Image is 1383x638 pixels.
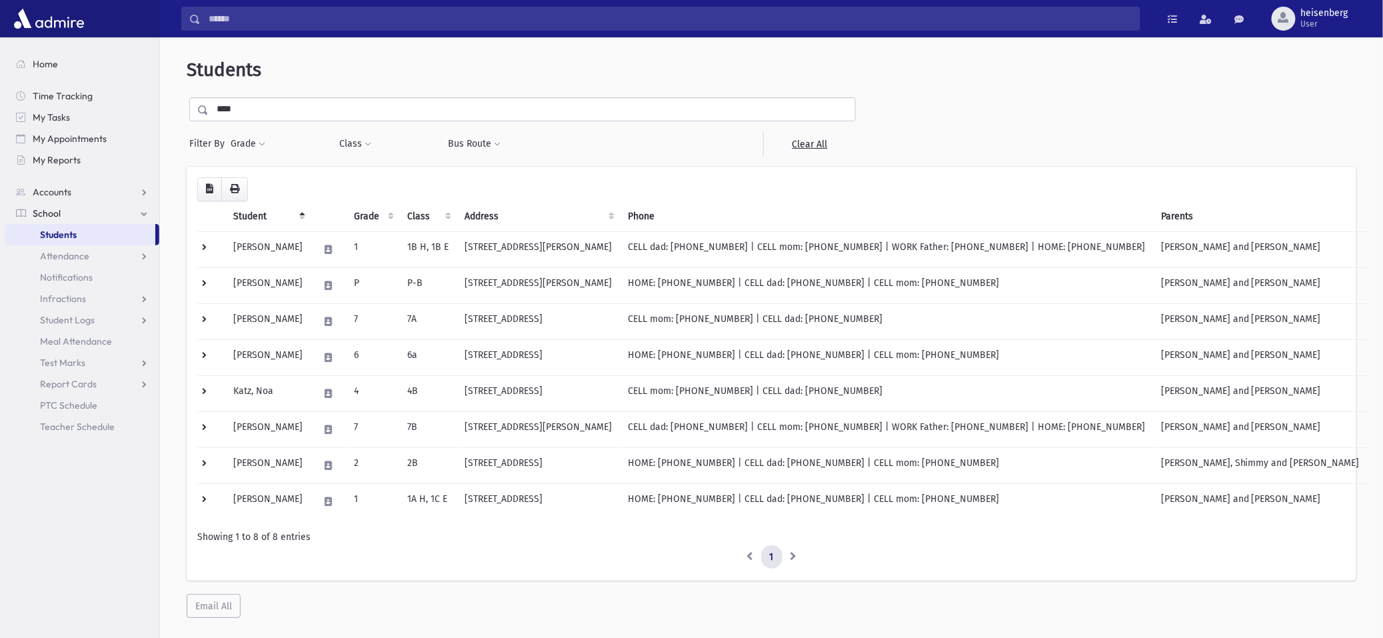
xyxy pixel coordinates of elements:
a: Time Tracking [5,85,159,107]
span: School [33,207,61,219]
td: P-B [399,267,457,303]
td: 6a [399,339,457,375]
td: 2 [346,447,399,483]
span: My Reports [33,154,81,166]
td: 4B [399,375,457,411]
a: My Tasks [5,107,159,128]
td: [PERSON_NAME] and [PERSON_NAME] [1153,231,1368,267]
td: [STREET_ADDRESS] [457,339,620,375]
span: Infractions [40,293,86,305]
span: heisenberg [1301,8,1348,19]
td: [STREET_ADDRESS][PERSON_NAME] [457,267,620,303]
button: Print [221,177,248,201]
a: PTC Schedule [5,395,159,416]
a: Infractions [5,288,159,309]
span: Filter By [189,137,230,151]
th: Class: activate to sort column ascending [399,201,457,232]
span: User [1301,19,1348,29]
td: 1 [346,231,399,267]
td: HOME: [PHONE_NUMBER] | CELL dad: [PHONE_NUMBER] | CELL mom: [PHONE_NUMBER] [620,267,1153,303]
a: Attendance [5,245,159,267]
td: [STREET_ADDRESS][PERSON_NAME] [457,231,620,267]
button: CSV [197,177,222,201]
td: [PERSON_NAME] and [PERSON_NAME] [1153,483,1368,519]
td: 1A H, 1C E [399,483,457,519]
td: [STREET_ADDRESS] [457,447,620,483]
td: [PERSON_NAME] [225,267,311,303]
td: [PERSON_NAME] [225,339,311,375]
th: Phone [620,201,1153,232]
span: Time Tracking [33,90,93,102]
td: [PERSON_NAME] [225,483,311,519]
a: Test Marks [5,352,159,373]
span: Teacher Schedule [40,421,115,433]
td: [STREET_ADDRESS] [457,375,620,411]
button: Grade [230,132,266,156]
button: Email All [187,594,241,618]
td: HOME: [PHONE_NUMBER] | CELL dad: [PHONE_NUMBER] | CELL mom: [PHONE_NUMBER] [620,447,1153,483]
td: 6 [346,339,399,375]
td: 4 [346,375,399,411]
td: [PERSON_NAME], Shimmy and [PERSON_NAME] [1153,447,1368,483]
td: [PERSON_NAME] [225,411,311,447]
th: Student: activate to sort column descending [225,201,311,232]
th: Grade: activate to sort column ascending [346,201,399,232]
td: HOME: [PHONE_NUMBER] | CELL dad: [PHONE_NUMBER] | CELL mom: [PHONE_NUMBER] [620,483,1153,519]
td: [PERSON_NAME] [225,231,311,267]
a: My Appointments [5,128,159,149]
td: [PERSON_NAME] and [PERSON_NAME] [1153,303,1368,339]
span: Accounts [33,186,71,198]
th: Parents [1153,201,1368,232]
td: CELL mom: [PHONE_NUMBER] | CELL dad: [PHONE_NUMBER] [620,303,1153,339]
td: [PERSON_NAME] and [PERSON_NAME] [1153,267,1368,303]
a: 1 [761,545,782,569]
span: Students [187,59,261,81]
td: [PERSON_NAME] and [PERSON_NAME] [1153,375,1368,411]
span: My Tasks [33,111,70,123]
td: CELL mom: [PHONE_NUMBER] | CELL dad: [PHONE_NUMBER] [620,375,1153,411]
span: Home [33,58,58,70]
span: Test Marks [40,357,85,369]
a: Clear All [763,132,856,156]
td: [PERSON_NAME] and [PERSON_NAME] [1153,411,1368,447]
td: 2B [399,447,457,483]
td: [PERSON_NAME] [225,303,311,339]
a: Notifications [5,267,159,288]
td: P [346,267,399,303]
input: Search [201,7,1140,31]
span: My Appointments [33,133,107,145]
a: Accounts [5,181,159,203]
a: Teacher Schedule [5,416,159,437]
a: School [5,203,159,224]
td: CELL dad: [PHONE_NUMBER] | CELL mom: [PHONE_NUMBER] | WORK Father: [PHONE_NUMBER] | HOME: [PHONE_... [620,231,1153,267]
td: Katz, Noa [225,375,311,411]
span: Report Cards [40,378,97,390]
td: [STREET_ADDRESS] [457,303,620,339]
td: [PERSON_NAME] and [PERSON_NAME] [1153,339,1368,375]
img: AdmirePro [11,5,87,32]
td: [STREET_ADDRESS] [457,483,620,519]
td: HOME: [PHONE_NUMBER] | CELL dad: [PHONE_NUMBER] | CELL mom: [PHONE_NUMBER] [620,339,1153,375]
span: Students [40,229,77,241]
a: Students [5,224,155,245]
td: [STREET_ADDRESS][PERSON_NAME] [457,411,620,447]
td: 1B H, 1B E [399,231,457,267]
td: 7 [346,411,399,447]
div: Showing 1 to 8 of 8 entries [197,530,1346,544]
th: Address: activate to sort column ascending [457,201,620,232]
span: Attendance [40,250,89,262]
td: 7A [399,303,457,339]
span: Meal Attendance [40,335,112,347]
span: PTC Schedule [40,399,97,411]
a: My Reports [5,149,159,171]
td: 7B [399,411,457,447]
td: 7 [346,303,399,339]
td: 1 [346,483,399,519]
td: [PERSON_NAME] [225,447,311,483]
a: Report Cards [5,373,159,395]
a: Student Logs [5,309,159,331]
button: Class [339,132,372,156]
td: CELL dad: [PHONE_NUMBER] | CELL mom: [PHONE_NUMBER] | WORK Father: [PHONE_NUMBER] | HOME: [PHONE_... [620,411,1153,447]
a: Home [5,53,159,75]
span: Notifications [40,271,93,283]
